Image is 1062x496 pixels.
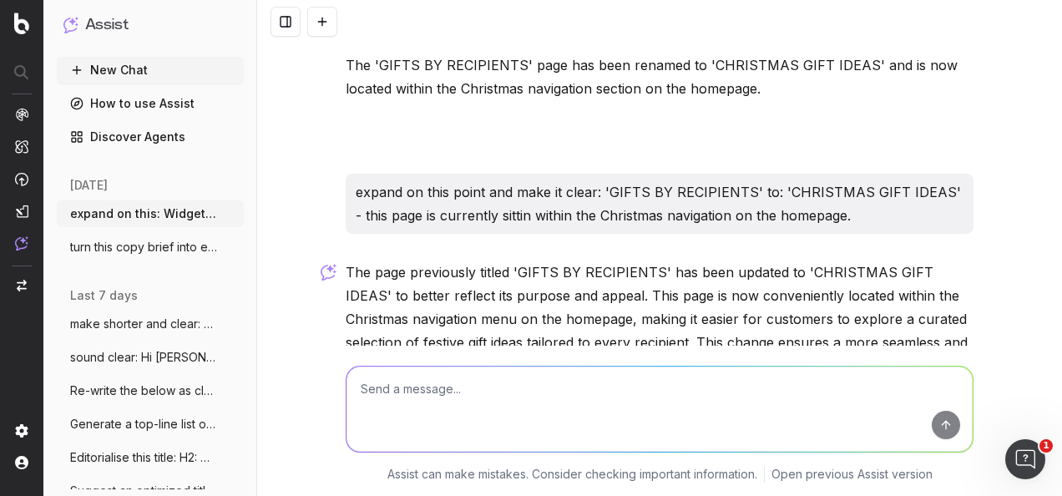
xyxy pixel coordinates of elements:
button: expand on this: Widget Description: Cele [57,200,244,227]
span: Generate a top-line list of optimised SE [70,416,217,433]
img: My account [15,456,28,469]
img: Botify assist logo [321,264,336,281]
p: Assist can make mistakes. Consider checking important information. [387,466,757,483]
a: Open previous Assist version [771,466,933,483]
img: Switch project [17,280,27,291]
img: Botify logo [14,13,29,34]
img: Analytics [15,108,28,121]
h1: Assist [85,13,129,37]
img: Intelligence [15,139,28,154]
img: Assist [15,236,28,251]
span: Editorialise this title: H2: TOP OF THE [70,449,217,466]
p: The 'GIFTS BY RECIPIENTS' page has been renamed to 'CHRISTMAS GIFT IDEAS' and is now located with... [346,53,973,100]
button: Re-write the below as clear notes: Art [57,377,244,404]
span: [DATE] [70,177,108,194]
button: Editorialise this title: H2: TOP OF THE [57,444,244,471]
button: make shorter and clear: Online only, sho [57,311,244,337]
img: Setting [15,424,28,438]
img: Studio [15,205,28,218]
button: turn this copy brief into event copy: In [57,234,244,261]
span: sound clear: Hi [PERSON_NAME], I hope you're well. [70,349,217,366]
span: 1 [1039,439,1053,453]
span: Re-write the below as clear notes: Art [70,382,217,399]
p: The page previously titled 'GIFTS BY RECIPIENTS' has been updated to 'CHRISTMAS GIFT IDEAS' to be... [346,261,973,377]
span: make shorter and clear: Online only, sho [70,316,217,332]
button: sound clear: Hi [PERSON_NAME], I hope you're well. [57,344,244,371]
img: Activation [15,172,28,186]
a: How to use Assist [57,90,244,117]
img: Assist [63,17,78,33]
a: Discover Agents [57,124,244,150]
span: expand on this: Widget Description: Cele [70,205,217,222]
span: turn this copy brief into event copy: In [70,239,217,256]
p: expand on this point and make it clear: 'GIFTS BY RECIPIENTS' to: 'CHRISTMAS GIFT IDEAS' - this p... [356,180,963,227]
button: Generate a top-line list of optimised SE [57,411,244,438]
button: New Chat [57,57,244,84]
button: Assist [63,13,237,37]
iframe: Intercom live chat [1005,439,1045,479]
span: last 7 days [70,287,138,304]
